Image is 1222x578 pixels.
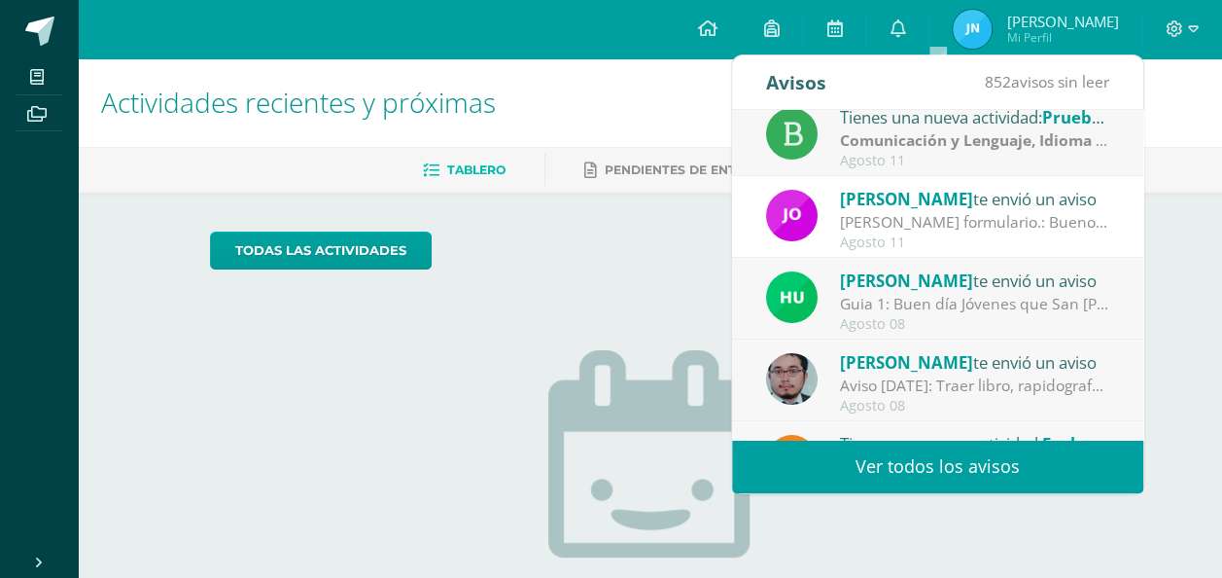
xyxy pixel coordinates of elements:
[840,268,1110,293] div: te envió un aviso
[840,235,1110,251] div: Agosto 11
[1006,12,1118,31] span: [PERSON_NAME]
[1006,29,1118,46] span: Mi Perfil
[210,232,432,270] a: todas las Actividades
[840,270,973,292] span: [PERSON_NAME]
[840,398,1110,415] div: Agosto 08
[840,104,1110,129] div: Tienes una nueva actividad:
[985,71,1011,92] span: 852
[766,55,826,109] div: Avisos
[766,353,818,405] img: 5fac68162d5e1b6fbd390a6ac50e103d.png
[840,186,1110,211] div: te envió un aviso
[985,71,1109,92] span: avisos sin leer
[840,351,973,374] span: [PERSON_NAME]
[840,211,1110,234] div: Llenar formulario.: Buenos días jóvenes les comparto el siguiente link para que puedan llenar el ...
[423,155,506,186] a: Tablero
[840,349,1110,375] div: te envió un aviso
[840,375,1110,397] div: Aviso lunes: Traer libro, rapidografos y regla para tema nuevo
[840,153,1110,169] div: Agosto 11
[840,431,1110,456] div: Tienes una nueva actividad:
[840,316,1110,333] div: Agosto 08
[1042,106,1170,128] span: Prueba de logro
[840,188,973,210] span: [PERSON_NAME]
[840,129,1155,151] strong: Comunicación y Lenguaje, Idioma Español
[101,84,496,121] span: Actividades recientes y próximas
[584,155,771,186] a: Pendientes de entrega
[840,129,1110,152] div: | Prueba de Logro
[766,271,818,323] img: fd23069c3bd5c8dde97a66a86ce78287.png
[840,293,1110,315] div: Guia 1: Buen día Jóvenes que San Juan Bosco Y María Auxiliadora les Bendigan. Por medio del prese...
[953,10,992,49] img: 7d0dd7c4a114cbfa0d056ec45c251c57.png
[732,440,1143,493] a: Ver todos los avisos
[766,190,818,241] img: 6614adf7432e56e5c9e182f11abb21f1.png
[605,163,771,177] span: Pendientes de entrega
[447,163,506,177] span: Tablero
